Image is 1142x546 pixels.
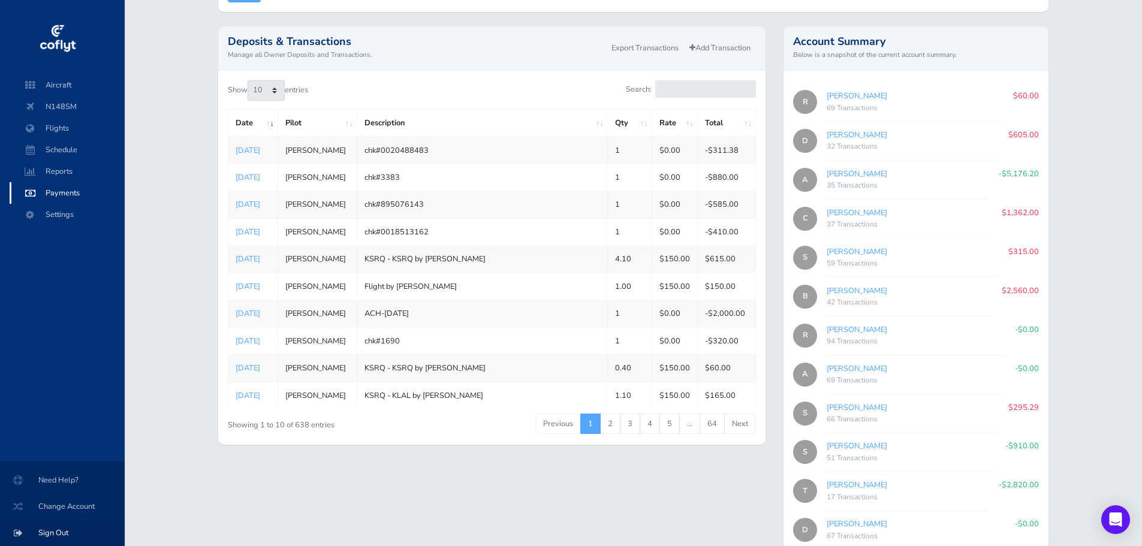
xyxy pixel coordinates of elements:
[793,168,817,192] span: A
[698,191,756,218] td: -$585.00
[1002,285,1039,297] p: $2,560.00
[1015,518,1039,530] p: -$0.00
[827,180,989,192] div: 35 Transactions
[278,300,357,327] td: [PERSON_NAME]
[278,246,357,273] td: [PERSON_NAME]
[827,285,887,296] a: [PERSON_NAME]
[640,414,660,434] a: 4
[608,218,652,245] td: 1
[608,191,652,218] td: 1
[827,375,1005,387] div: 69 Transactions
[278,218,357,245] td: [PERSON_NAME]
[698,327,756,354] td: -$320.00
[1008,402,1039,414] p: $295.29
[14,496,110,517] span: Change Account
[827,258,998,270] div: 59 Transactions
[698,110,756,137] th: Total: activate to sort column ascending
[827,414,998,426] div: 66 Transactions
[1008,129,1039,141] p: $605.00
[827,297,992,309] div: 42 Transactions
[827,441,887,451] a: [PERSON_NAME]
[1015,363,1039,375] p: -$0.00
[236,145,260,156] a: [DATE]
[620,414,640,434] a: 3
[608,110,652,137] th: Qty: activate to sort column ascending
[22,117,113,139] span: Flights
[228,36,606,47] h2: Deposits & Transactions
[606,40,684,57] a: Export Transactions
[793,440,817,464] span: S
[652,382,698,409] td: $150.00
[357,246,608,273] td: KSRQ - KSRQ by [PERSON_NAME]
[608,355,652,382] td: 0.40
[827,207,887,218] a: [PERSON_NAME]
[827,91,887,101] a: [PERSON_NAME]
[698,300,756,327] td: -$2,000.00
[228,49,606,60] small: Manage all Owner Deposits and Transactions.
[22,74,113,96] span: Aircraft
[600,414,620,434] a: 2
[608,273,652,300] td: 1.00
[357,300,608,327] td: ACH-[DATE]
[793,324,817,348] span: R
[236,281,260,292] a: [DATE]
[278,110,357,137] th: Pilot: activate to sort column ascending
[608,246,652,273] td: 4.10
[1005,440,1039,452] p: -$910.00
[827,102,1003,114] div: 69 Transactions
[652,246,698,273] td: $150.00
[357,137,608,164] td: chk#0020488483
[236,390,260,401] a: [DATE]
[652,191,698,218] td: $0.00
[793,363,817,387] span: A
[357,382,608,409] td: KSRQ - KLAL by [PERSON_NAME]
[827,219,992,231] div: 37 Transactions
[827,518,887,529] a: [PERSON_NAME]
[793,207,817,231] span: C
[608,382,652,409] td: 1.10
[793,285,817,309] span: B
[608,300,652,327] td: 1
[698,382,756,409] td: $165.00
[793,246,817,270] span: S
[724,414,756,434] a: Next
[580,414,601,434] a: 1
[793,49,1038,60] small: Below is a snapshot of the current account summary.
[357,164,608,191] td: chk#3383
[14,469,110,491] span: Need Help?
[22,204,113,225] span: Settings
[827,363,887,374] a: [PERSON_NAME]
[357,191,608,218] td: chk#895076143
[236,172,260,183] a: [DATE]
[827,336,1005,348] div: 94 Transactions
[608,327,652,354] td: 1
[228,110,278,137] th: Date: activate to sort column ascending
[999,479,1039,491] p: -$2,820.00
[357,218,608,245] td: chk#0018513162
[698,273,756,300] td: $150.00
[827,453,995,464] div: 51 Transactions
[357,110,608,137] th: Description: activate to sort column ascending
[357,327,608,354] td: chk#1690
[626,80,756,98] label: Search:
[652,137,698,164] td: $0.00
[357,355,608,382] td: KSRQ - KSRQ by [PERSON_NAME]
[236,363,260,373] a: [DATE]
[793,479,817,503] span: T
[698,218,756,245] td: -$410.00
[1002,207,1039,219] p: $1,362.00
[278,137,357,164] td: [PERSON_NAME]
[278,355,357,382] td: [PERSON_NAME]
[236,199,260,210] a: [DATE]
[827,168,887,179] a: [PERSON_NAME]
[236,254,260,264] a: [DATE]
[652,218,698,245] td: $0.00
[700,414,725,434] a: 64
[278,273,357,300] td: [PERSON_NAME]
[659,414,680,434] a: 5
[652,164,698,191] td: $0.00
[248,80,285,101] select: Showentries
[827,141,998,153] div: 32 Transactions
[38,21,77,57] img: coflyt logo
[236,308,260,319] a: [DATE]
